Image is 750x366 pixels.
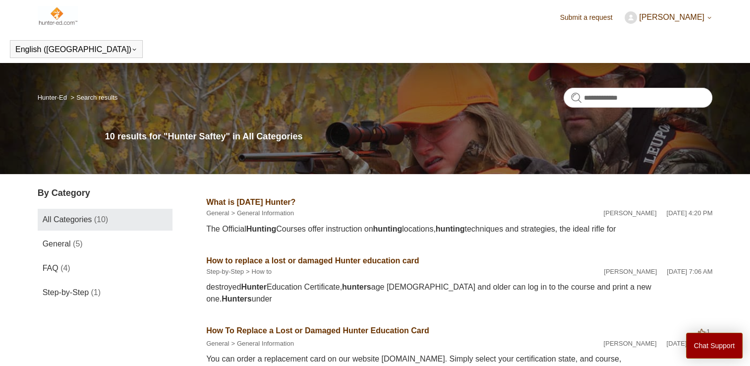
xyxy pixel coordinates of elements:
[206,267,244,277] li: Step-by-Step
[38,94,69,101] li: Hunter-Ed
[241,283,267,291] em: Hunter
[252,268,272,275] a: How to
[698,328,710,335] span: -1
[639,13,704,21] span: [PERSON_NAME]
[43,240,71,248] span: General
[229,208,294,218] li: General Information
[206,223,712,235] div: The Official Courses offer instruction on locations, techniques and strategies, the ideal rifle for
[206,209,229,217] a: General
[206,353,712,365] div: You can order a replacement card on our website [DOMAIN_NAME]. Simply select your certification s...
[43,264,58,272] span: FAQ
[625,11,713,24] button: [PERSON_NAME]
[94,215,108,224] span: (10)
[666,209,712,217] time: 02/12/2024, 16:20
[436,225,465,233] em: hunting
[342,283,371,291] em: hunters
[603,208,656,218] li: [PERSON_NAME]
[43,215,92,224] span: All Categories
[666,340,712,347] time: 02/12/2024, 16:04
[38,257,173,279] a: FAQ (4)
[686,333,743,359] button: Chat Support
[246,225,276,233] em: Hunting
[206,208,229,218] li: General
[206,281,712,305] div: destroyed Education Certificate, age [DEMOGRAPHIC_DATA] and older can log in to the course and pr...
[38,233,173,255] a: General (5)
[73,240,83,248] span: (5)
[38,94,67,101] a: Hunter-Ed
[91,288,101,297] span: (1)
[38,209,173,231] a: All Categories (10)
[373,225,402,233] em: hunting
[603,339,656,349] li: [PERSON_NAME]
[237,209,294,217] a: General Information
[38,282,173,304] a: Step-by-Step (1)
[69,94,118,101] li: Search results
[105,130,713,143] h1: 10 results for "Hunter Saftey" in All Categories
[43,288,89,297] span: Step-by-Step
[237,340,294,347] a: General Information
[604,267,657,277] li: [PERSON_NAME]
[206,268,244,275] a: Step-by-Step
[229,339,294,349] li: General Information
[206,340,229,347] a: General
[38,186,173,200] h3: By Category
[206,326,429,335] a: How To Replace a Lost or Damaged Hunter Education Card
[667,268,712,275] time: 07/28/2022, 07:06
[15,45,137,54] button: English ([GEOGRAPHIC_DATA])
[244,267,272,277] li: How to
[206,198,295,206] a: What is [DATE] Hunter?
[560,12,623,23] a: Submit a request
[206,339,229,349] li: General
[38,6,78,26] img: Hunter-Ed Help Center home page
[60,264,70,272] span: (4)
[206,256,419,265] a: How to replace a lost or damaged Hunter education card
[222,295,251,303] em: Hunters
[564,88,712,108] input: Search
